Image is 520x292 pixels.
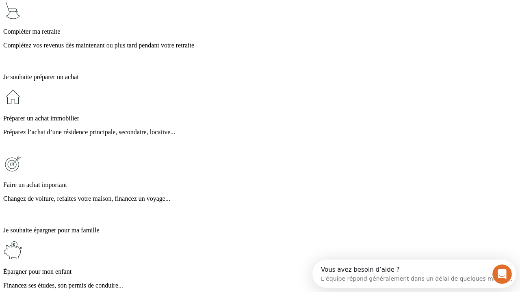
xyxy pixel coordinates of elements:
[3,268,517,275] p: Épargner pour mon enfant
[3,282,517,289] p: Financez ses études, son permis de conduire...
[3,42,517,49] p: Complétez vos revenus dès maintenant ou plus tard pendant votre retraite
[3,129,517,136] p: Préparez l’achat d’une résidence principale, secondaire, locative...
[3,73,517,81] p: Je souhaite préparer un achat
[312,260,516,288] iframe: Intercom live chat discovery launcher
[3,28,517,35] p: Compléter ma retraite
[3,115,517,122] p: Préparer un achat immobilier
[3,181,517,189] p: Faire un achat important
[9,7,200,13] div: Vous avez besoin d’aide ?
[9,13,200,22] div: L’équipe répond généralement dans un délai de quelques minutes.
[3,227,517,234] p: Je souhaite épargner pour ma famille
[3,195,517,202] p: Changez de voiture, refaites votre maison, financez un voyage...
[3,3,224,26] div: Ouvrir le Messenger Intercom
[492,264,512,284] iframe: Intercom live chat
